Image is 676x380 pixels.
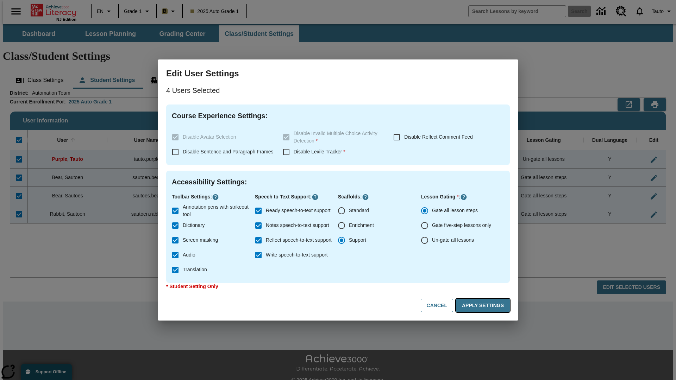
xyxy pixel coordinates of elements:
[183,203,249,218] span: Annotation pens with strikeout tool
[183,236,218,244] span: Screen masking
[166,68,510,79] h3: Edit User Settings
[404,134,473,140] span: Disable Reflect Comment Feed
[294,131,377,144] span: Disable Invalid Multiple Choice Activity Detection
[183,222,205,229] span: Dictionary
[183,251,195,259] span: Audio
[338,193,421,201] p: Scaffolds :
[349,207,369,214] span: Standard
[168,130,277,145] label: These settings are specific to individual classes. To see these settings or make changes, please ...
[312,194,319,201] button: Click here to know more about
[172,193,255,201] p: Toolbar Settings :
[212,194,219,201] button: Click here to know more about
[183,266,207,273] span: Translation
[421,299,453,312] button: Cancel
[294,149,345,154] span: Disable Lexile Tracker
[266,236,332,244] span: Reflect speech-to-text support
[172,176,504,188] h4: Accessibility Settings :
[460,194,467,201] button: Click here to know more about
[166,283,510,290] p: * Student Setting Only
[432,222,491,229] span: Gate five-step lessons only
[255,193,338,201] p: Speech to Text Support :
[183,134,236,140] span: Disable Avatar Selection
[266,222,329,229] span: Notes speech-to-text support
[266,207,331,214] span: Ready speech-to-text support
[166,85,510,96] p: 4 Users Selected
[279,130,388,145] label: These settings are specific to individual classes. To see these settings or make changes, please ...
[362,194,369,201] button: Click here to know more about
[421,193,504,201] p: Lesson Gating :
[456,299,510,312] button: Apply Settings
[349,222,374,229] span: Enrichment
[349,236,366,244] span: Support
[183,149,274,154] span: Disable Sentence and Paragraph Frames
[172,110,504,121] h4: Course Experience Settings :
[432,207,478,214] span: Gate all lesson steps
[266,251,328,259] span: Write speech-to-text support
[432,236,474,244] span: Un-gate all lessons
